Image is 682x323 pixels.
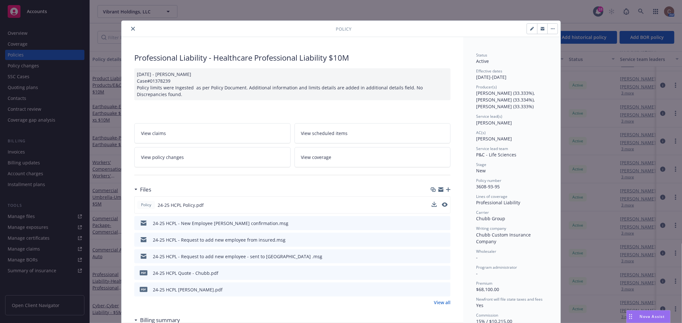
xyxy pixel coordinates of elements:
span: Nova Assist [640,314,665,319]
button: preview file [442,270,448,276]
span: Policy [140,202,153,208]
button: preview file [442,220,448,227]
div: 24-25 HCPL - Request to add new employee from insured.msg [153,237,286,243]
span: [PERSON_NAME] (33.333%), [PERSON_NAME] (33.334%), [PERSON_NAME] (33.333%) [476,90,536,109]
span: P&C - Life Sciences [476,152,516,158]
button: download file [432,202,437,208]
span: View scheduled items [301,130,348,137]
span: View coverage [301,154,332,161]
span: Yes [476,302,483,308]
span: Writing company [476,226,506,231]
button: preview file [442,202,448,208]
button: download file [432,270,437,276]
div: Professional Liability - Healthcare Professional Liability $10M [134,52,451,63]
span: Professional Liability [476,199,520,206]
span: [PERSON_NAME] [476,136,512,142]
span: Status [476,52,487,58]
span: Policy number [476,178,501,183]
button: download file [432,237,437,243]
div: [DATE] - [DATE] [476,68,548,80]
button: Nova Assist [626,310,670,323]
span: New [476,168,486,174]
span: 3608-93-95 [476,184,500,190]
span: Producer(s) [476,84,497,90]
div: 24-25 HCPL [PERSON_NAME].pdf [153,286,223,293]
span: Chubb Custom Insurance Company [476,232,532,244]
span: Lines of coverage [476,194,507,199]
a: View coverage [294,147,451,167]
a: View policy changes [134,147,291,167]
button: preview file [442,253,448,260]
a: View claims [134,123,291,143]
div: Files [134,185,151,194]
a: View all [434,299,451,306]
span: Service lead(s) [476,114,502,119]
button: close [129,25,137,33]
span: View claims [141,130,166,137]
button: download file [432,253,437,260]
span: - [476,270,478,276]
h3: Files [140,185,151,194]
button: download file [432,202,437,207]
span: pdf [140,287,147,292]
button: preview file [442,286,448,293]
span: Chubb Group [476,215,505,222]
span: AC(s) [476,130,486,135]
span: Wholesaler [476,249,496,254]
div: 24-25 HCPL - New Employee [PERSON_NAME] confirmation.msg [153,220,288,227]
div: [DATE] - [PERSON_NAME] Case#01378239 Policy limits were Ingested as per Policy Document. Addition... [134,68,451,100]
span: Active [476,58,489,64]
span: $68,100.00 [476,286,499,292]
span: Carrier [476,210,489,215]
button: preview file [442,237,448,243]
span: pdf [140,270,147,275]
span: 24-25 HCPL Policy.pdf [158,202,204,208]
button: download file [432,286,437,293]
div: 24-25 HCPL Quote - Chubb.pdf [153,270,218,276]
button: download file [432,220,437,227]
a: View scheduled items [294,123,451,143]
div: 24-25 HCPL - Request to add new employee - sent to [GEOGRAPHIC_DATA] .msg [153,253,322,260]
span: [PERSON_NAME] [476,120,512,126]
div: Drag to move [627,311,635,323]
span: Stage [476,162,486,167]
span: Newfront will file state taxes and fees [476,297,543,302]
button: preview file [442,202,448,207]
span: Service lead team [476,146,508,151]
span: - [476,254,478,260]
span: Effective dates [476,68,502,74]
span: Policy [336,26,351,32]
span: Program administrator [476,265,517,270]
span: View policy changes [141,154,184,161]
span: Premium [476,281,492,286]
span: Commission [476,312,498,318]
